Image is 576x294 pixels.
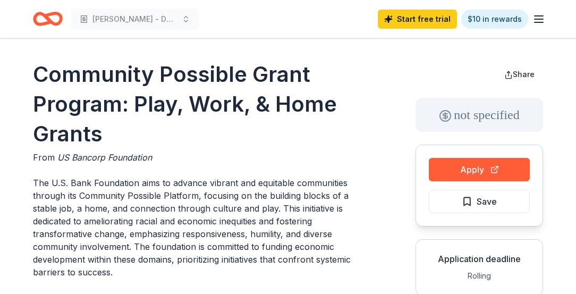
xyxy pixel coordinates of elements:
span: US Bancorp Foundation [57,152,152,163]
div: not specified [416,98,543,132]
div: Rolling [425,270,534,282]
span: Save [477,195,497,208]
button: [PERSON_NAME] - Developing Our Reading Abilities / D.O.M.A - Developing Our Music Abilities [71,9,199,30]
a: $10 in rewards [461,10,528,29]
button: Apply [429,158,530,181]
span: [PERSON_NAME] - Developing Our Reading Abilities / D.O.M.A - Developing Our Music Abilities [92,13,177,26]
div: Application deadline [425,253,534,265]
a: Home [33,6,63,31]
h1: Community Possible Grant Program: Play, Work, & Home Grants [33,60,365,149]
div: From [33,151,365,164]
button: Save [429,190,530,213]
span: Share [513,70,535,79]
button: Share [496,64,543,85]
p: The U.S. Bank Foundation aims to advance vibrant and equitable communities through its Community ... [33,177,365,279]
a: Start free trial [378,10,457,29]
